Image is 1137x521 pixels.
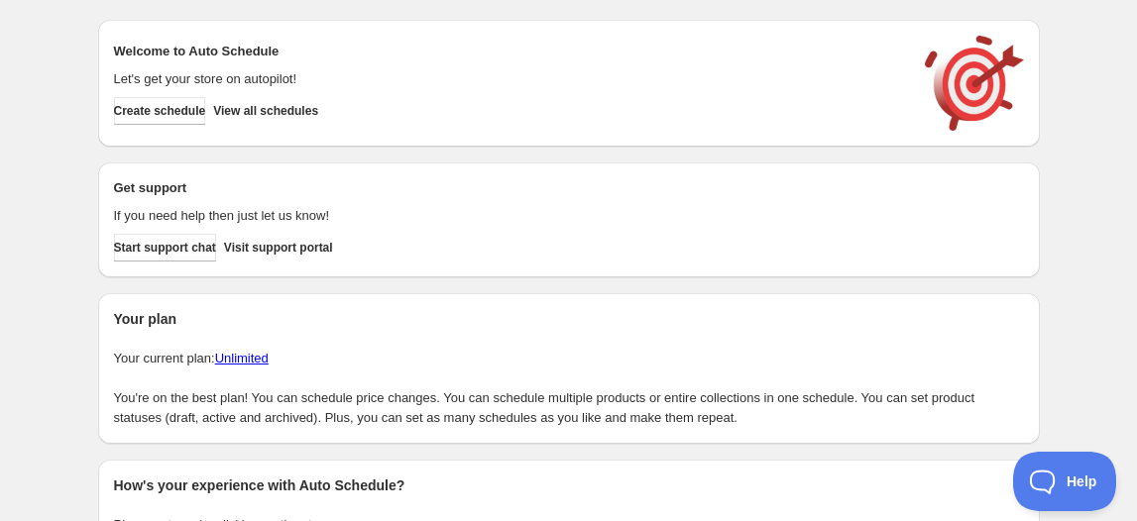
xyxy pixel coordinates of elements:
[114,69,905,89] p: Let's get your store on autopilot!
[114,97,206,125] button: Create schedule
[224,234,333,261] a: Visit support portal
[215,351,269,365] a: Unlimited
[1013,452,1117,511] iframe: Toggle Customer Support
[114,103,206,119] span: Create schedule
[114,206,905,226] p: If you need help then just let us know!
[213,103,318,119] span: View all schedules
[114,42,905,61] h2: Welcome to Auto Schedule
[213,97,318,125] button: View all schedules
[114,240,216,256] span: Start support chat
[114,309,1024,329] h2: Your plan
[114,388,1024,428] p: You're on the best plan! You can schedule price changes. You can schedule multiple products or en...
[114,178,905,198] h2: Get support
[224,240,333,256] span: Visit support portal
[114,349,1024,368] p: Your current plan:
[114,475,1024,495] h2: How's your experience with Auto Schedule?
[114,234,216,261] a: Start support chat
